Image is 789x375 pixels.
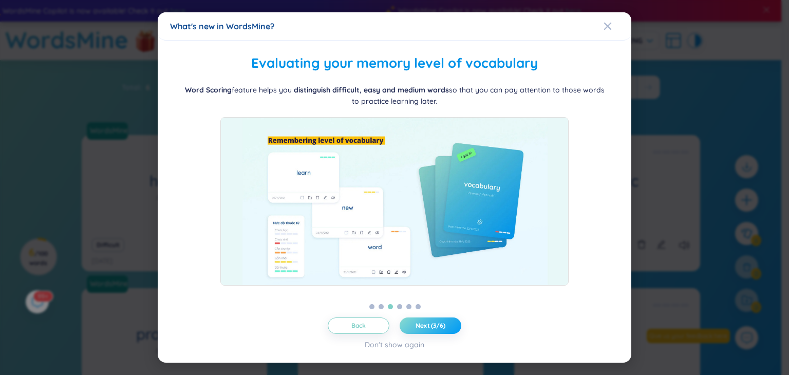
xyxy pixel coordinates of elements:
button: Back [328,317,389,334]
button: 6 [416,304,421,309]
button: 1 [369,304,374,309]
button: 5 [406,304,411,309]
b: distinguish difficult, easy and medium words [294,85,449,95]
button: 4 [397,304,402,309]
h2: Evaluating your memory level of vocabulary [170,53,619,74]
button: 3 [388,304,393,309]
button: Next (3/6) [400,317,461,334]
div: Don't show again [365,339,424,350]
div: What's new in WordsMine? [170,21,619,32]
span: feature helps you so that you can pay attention to those words to practice learning later. [185,85,605,106]
span: Next (3/6) [416,322,445,330]
button: Close [604,12,631,40]
span: Back [351,322,366,330]
b: Word Scoring [185,85,232,95]
button: 2 [379,304,384,309]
